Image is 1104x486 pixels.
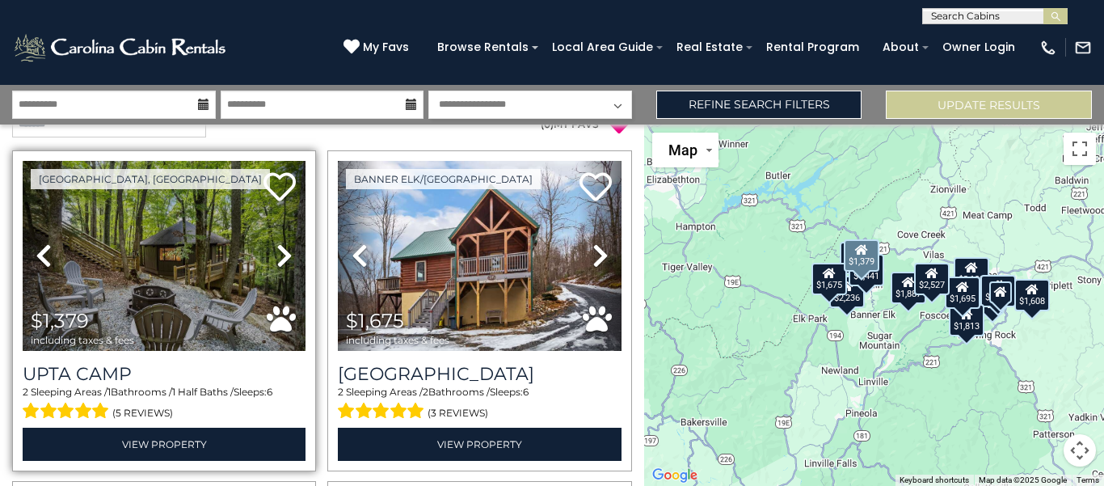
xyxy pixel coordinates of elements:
[1077,475,1099,484] a: Terms (opens in new tab)
[31,169,270,189] a: [GEOGRAPHIC_DATA], [GEOGRAPHIC_DATA]
[830,276,866,308] div: $2,236
[112,403,173,424] span: (5 reviews)
[338,161,621,351] img: thumbnail_165843184.jpeg
[1074,39,1092,57] img: mail-regular-white.png
[1014,278,1050,311] div: $1,608
[12,32,230,64] img: White-1-2.png
[840,241,875,273] div: $1,719
[949,303,984,336] div: $1,813
[338,385,621,424] div: Sleeping Areas / Bathrooms / Sleeps:
[428,403,488,424] span: (3 reviews)
[648,465,702,486] img: Google
[429,35,537,60] a: Browse Rentals
[891,272,927,304] div: $1,887
[346,309,404,332] span: $1,675
[1064,133,1096,165] button: Toggle fullscreen view
[523,386,529,398] span: 6
[338,428,621,461] a: View Property
[31,309,89,332] span: $1,379
[954,257,990,289] div: $2,199
[423,386,428,398] span: 2
[23,385,305,424] div: Sleeping Areas / Bathrooms / Sleeps:
[980,275,1016,307] div: $1,866
[915,262,950,294] div: $2,527
[656,91,862,119] a: Refine Search Filters
[849,254,885,286] div: $1,441
[1039,39,1057,57] img: phone-regular-white.png
[31,335,134,345] span: including taxes & fees
[1064,434,1096,467] button: Map camera controls
[874,35,927,60] a: About
[263,171,296,205] a: Add to favorites
[886,91,1092,119] button: Update Results
[338,363,621,385] h3: Little Elk Lodge
[668,35,751,60] a: Real Estate
[544,35,661,60] a: Local Area Guide
[346,335,449,345] span: including taxes & fees
[945,277,980,309] div: $1,695
[758,35,867,60] a: Rental Program
[668,142,697,158] span: Map
[267,386,272,398] span: 6
[934,35,1023,60] a: Owner Login
[23,428,305,461] a: View Property
[811,262,847,294] div: $1,675
[107,386,111,398] span: 1
[648,465,702,486] a: Open this area in Google Maps (opens a new window)
[363,39,409,56] span: My Favs
[172,386,234,398] span: 1 Half Baths /
[23,386,28,398] span: 2
[979,475,1067,484] span: Map data ©2025 Google
[346,169,541,189] a: Banner Elk/[GEOGRAPHIC_DATA]
[23,363,305,385] a: Upta Camp
[338,386,343,398] span: 2
[900,475,969,486] button: Keyboard shortcuts
[343,39,413,57] a: My Favs
[23,161,305,351] img: thumbnail_167080979.jpeg
[579,171,612,205] a: Add to favorites
[652,133,718,167] button: Change map style
[338,363,621,385] a: [GEOGRAPHIC_DATA]
[845,239,880,271] div: $1,379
